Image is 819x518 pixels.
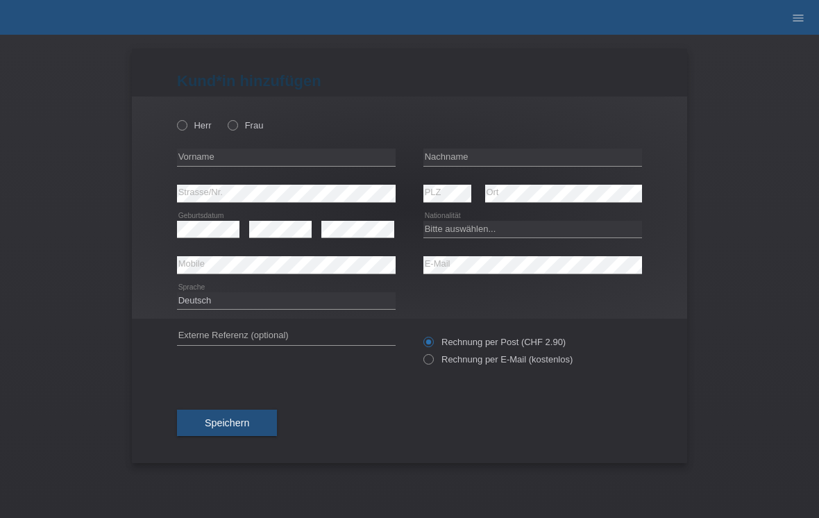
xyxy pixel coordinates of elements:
[423,354,432,371] input: Rechnung per E-Mail (kostenlos)
[177,120,186,129] input: Herr
[228,120,237,129] input: Frau
[423,354,573,365] label: Rechnung per E-Mail (kostenlos)
[205,417,249,428] span: Speichern
[423,337,432,354] input: Rechnung per Post (CHF 2.90)
[177,72,642,90] h1: Kund*in hinzufügen
[177,120,212,131] label: Herr
[423,337,566,347] label: Rechnung per Post (CHF 2.90)
[228,120,263,131] label: Frau
[791,11,805,25] i: menu
[784,13,812,22] a: menu
[177,410,277,436] button: Speichern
